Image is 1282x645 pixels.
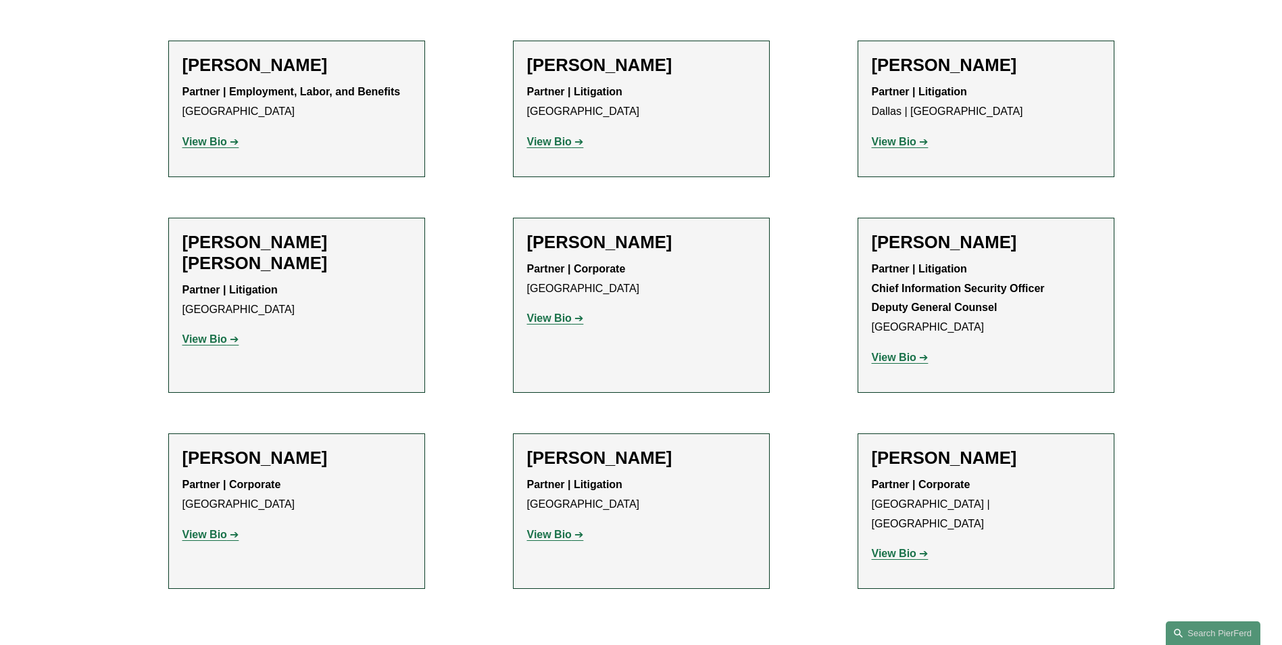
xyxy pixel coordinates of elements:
[182,136,227,147] strong: View Bio
[182,333,239,345] a: View Bio
[527,529,584,540] a: View Bio
[182,479,281,490] strong: Partner | Corporate
[182,55,411,76] h2: [PERSON_NAME]
[182,281,411,320] p: [GEOGRAPHIC_DATA]
[527,312,572,324] strong: View Bio
[872,86,967,97] strong: Partner | Litigation
[182,529,227,540] strong: View Bio
[527,136,584,147] a: View Bio
[872,260,1100,337] p: [GEOGRAPHIC_DATA]
[1166,621,1260,645] a: Search this site
[872,448,1100,469] h2: [PERSON_NAME]
[182,284,278,295] strong: Partner | Litigation
[872,263,967,274] strong: Partner | Litigation
[182,448,411,469] h2: [PERSON_NAME]
[527,475,756,515] p: [GEOGRAPHIC_DATA]
[872,352,916,363] strong: View Bio
[872,136,929,147] a: View Bio
[872,283,1045,314] strong: Chief Information Security Officer Deputy General Counsel
[527,263,626,274] strong: Partner | Corporate
[872,479,970,490] strong: Partner | Corporate
[182,82,411,122] p: [GEOGRAPHIC_DATA]
[872,548,916,559] strong: View Bio
[527,136,572,147] strong: View Bio
[527,479,622,490] strong: Partner | Litigation
[182,529,239,540] a: View Bio
[872,475,1100,533] p: [GEOGRAPHIC_DATA] | [GEOGRAPHIC_DATA]
[527,86,622,97] strong: Partner | Litigation
[527,55,756,76] h2: [PERSON_NAME]
[527,312,584,324] a: View Bio
[872,82,1100,122] p: Dallas | [GEOGRAPHIC_DATA]
[872,55,1100,76] h2: [PERSON_NAME]
[872,548,929,559] a: View Bio
[872,352,929,363] a: View Bio
[527,232,756,253] h2: [PERSON_NAME]
[527,448,756,469] h2: [PERSON_NAME]
[182,86,401,97] strong: Partner | Employment, Labor, and Benefits
[182,333,227,345] strong: View Bio
[182,475,411,515] p: [GEOGRAPHIC_DATA]
[872,232,1100,253] h2: [PERSON_NAME]
[182,232,411,274] h2: [PERSON_NAME] [PERSON_NAME]
[527,260,756,299] p: [GEOGRAPHIC_DATA]
[527,82,756,122] p: [GEOGRAPHIC_DATA]
[872,136,916,147] strong: View Bio
[527,529,572,540] strong: View Bio
[182,136,239,147] a: View Bio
